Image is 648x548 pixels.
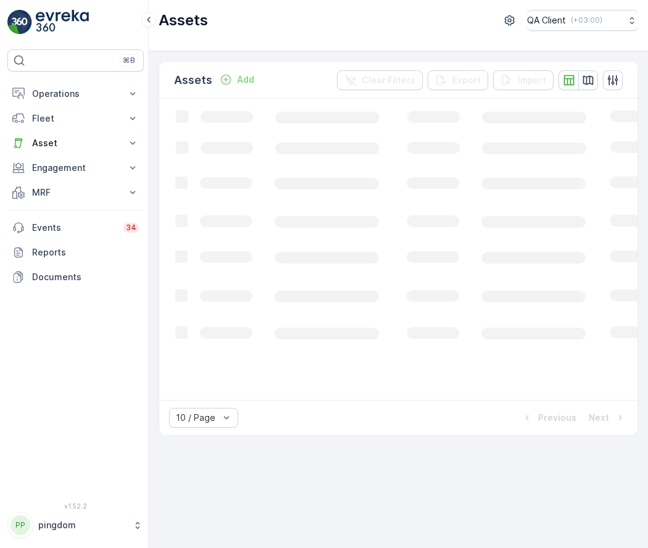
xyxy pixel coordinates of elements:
[10,515,30,535] div: PP
[362,74,415,86] p: Clear Filters
[588,410,628,425] button: Next
[126,223,136,233] p: 34
[571,15,602,25] p: ( +03:00 )
[174,72,212,89] p: Assets
[7,81,144,106] button: Operations
[123,56,135,65] p: ⌘B
[7,215,144,240] a: Events34
[7,512,144,538] button: PPpingdom
[518,74,546,86] p: Import
[527,10,638,31] button: QA Client(+03:00)
[237,73,254,86] p: Add
[32,112,119,125] p: Fleet
[7,502,144,510] span: v 1.52.2
[32,271,139,283] p: Documents
[159,10,208,30] p: Assets
[520,410,578,425] button: Previous
[337,70,423,90] button: Clear Filters
[538,412,576,424] p: Previous
[7,240,144,265] a: Reports
[493,70,554,90] button: Import
[7,10,32,35] img: logo
[7,180,144,205] button: MRF
[38,519,127,531] p: pingdom
[32,88,119,100] p: Operations
[215,72,259,87] button: Add
[32,186,119,199] p: MRF
[32,137,119,149] p: Asset
[589,412,609,424] p: Next
[7,265,144,289] a: Documents
[428,70,488,90] button: Export
[7,106,144,131] button: Fleet
[527,14,566,27] p: QA Client
[32,162,119,174] p: Engagement
[32,222,116,234] p: Events
[452,74,481,86] p: Export
[36,10,89,35] img: logo_light-DOdMpM7g.png
[7,156,144,180] button: Engagement
[7,131,144,156] button: Asset
[32,246,139,259] p: Reports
